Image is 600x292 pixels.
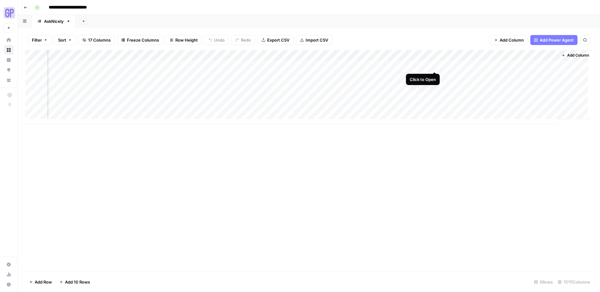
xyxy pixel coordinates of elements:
[530,35,577,45] button: Add Power Agent
[44,18,64,24] div: AskNicely
[204,35,229,45] button: Undo
[555,277,592,287] div: 17/17 Columns
[559,51,592,59] button: Add Column
[28,35,52,45] button: Filter
[25,277,56,287] button: Add Row
[175,37,198,43] span: Row Height
[35,279,52,285] span: Add Row
[4,35,14,45] a: Home
[490,35,528,45] button: Add Column
[500,37,524,43] span: Add Column
[65,279,90,285] span: Add 10 Rows
[127,37,159,43] span: Freeze Columns
[241,37,251,43] span: Redo
[267,37,289,43] span: Export CSV
[567,53,589,58] span: Add Column
[4,75,14,85] a: Your Data
[231,35,255,45] button: Redo
[296,35,332,45] button: Import CSV
[257,35,293,45] button: Export CSV
[4,279,14,289] button: Help + Support
[532,277,555,287] div: 5 Rows
[4,55,14,65] a: Insights
[4,45,14,55] a: Browse
[117,35,163,45] button: Freeze Columns
[78,35,115,45] button: 17 Columns
[4,7,15,18] img: Growth Plays Logo
[32,37,42,43] span: Filter
[410,76,436,83] div: Click to Open
[306,37,328,43] span: Import CSV
[54,35,76,45] button: Sort
[32,15,76,28] a: AskNicely
[214,37,225,43] span: Undo
[540,37,574,43] span: Add Power Agent
[4,5,14,21] button: Workspace: Growth Plays
[4,269,14,279] a: Usage
[58,37,66,43] span: Sort
[166,35,202,45] button: Row Height
[56,277,94,287] button: Add 10 Rows
[88,37,111,43] span: 17 Columns
[4,259,14,269] a: Settings
[4,65,14,75] a: Opportunities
